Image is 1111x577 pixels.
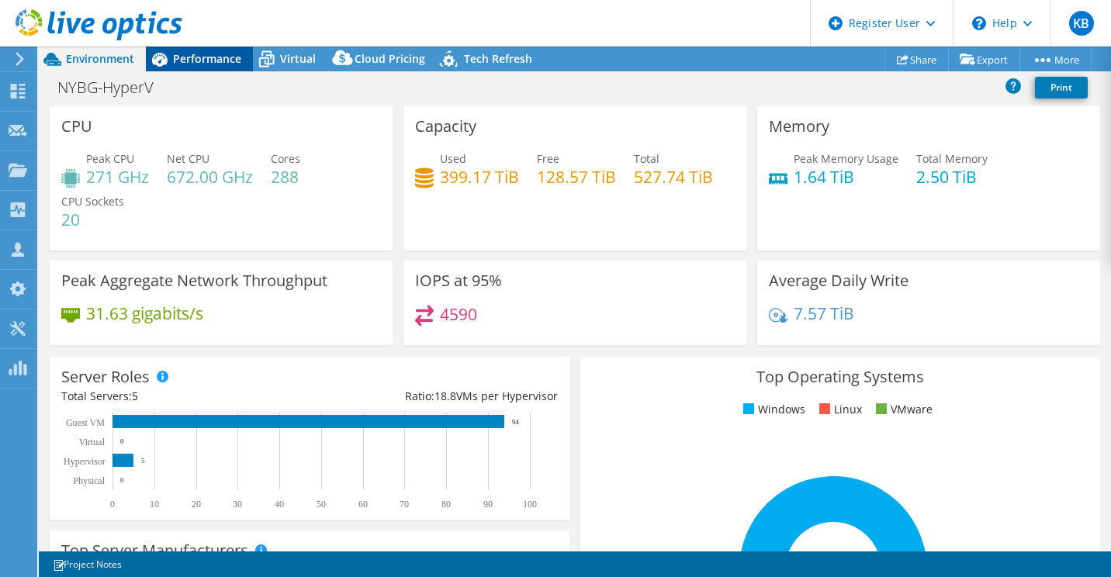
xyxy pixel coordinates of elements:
[884,47,949,71] a: Share
[61,368,150,385] h3: Server Roles
[634,168,713,185] h4: 527.74 TiB
[769,118,829,135] h3: Memory
[592,368,1089,385] h3: Top Operating Systems
[132,389,138,403] span: 5
[440,151,466,166] span: Used
[400,499,409,510] text: 70
[61,388,310,405] div: Total Servers:
[634,151,659,166] span: Total
[192,499,201,510] text: 20
[769,272,909,289] h3: Average Daily Write
[61,542,248,559] h3: Top Server Manufacturers
[537,168,616,185] h4: 128.57 TiB
[275,499,284,510] text: 40
[483,499,493,510] text: 90
[512,418,520,426] text: 94
[794,151,898,166] span: Peak Memory Usage
[86,151,134,166] span: Peak CPU
[73,475,105,486] text: Physical
[66,417,105,428] text: Guest VM
[355,51,425,66] span: Cloud Pricing
[358,499,368,510] text: 60
[1019,47,1092,71] a: More
[739,401,805,418] li: Windows
[79,437,106,447] text: Virtual
[310,388,558,405] div: Ratio: VMs per Hypervisor
[916,151,988,166] span: Total Memory
[271,151,300,166] span: Cores
[440,306,477,323] h4: 4590
[415,272,502,289] h3: IOPS at 95%
[280,51,316,66] span: Virtual
[434,389,456,403] span: 18.8
[233,499,242,510] text: 30
[523,499,537,510] text: 100
[50,79,178,96] h1: NYBG-HyperV
[61,118,92,135] h3: CPU
[415,118,476,135] h3: Capacity
[141,457,145,465] text: 5
[42,555,133,574] a: Project Notes
[464,51,532,66] span: Tech Refresh
[872,401,933,418] li: VMware
[1035,77,1088,98] a: Print
[794,168,898,185] h4: 1.64 TiB
[167,151,209,166] span: Net CPU
[972,16,986,30] svg: \n
[815,401,862,418] li: Linux
[86,305,203,322] h4: 31.63 gigabits/s
[61,194,124,209] span: CPU Sockets
[150,499,159,510] text: 10
[110,499,115,510] text: 0
[916,168,988,185] h4: 2.50 TiB
[61,272,327,289] h3: Peak Aggregate Network Throughput
[794,305,854,322] h4: 7.57 TiB
[120,476,124,484] text: 0
[167,168,253,185] h4: 672.00 GHz
[1069,11,1094,36] span: KB
[64,456,106,467] text: Hypervisor
[61,211,124,228] h4: 20
[271,168,300,185] h4: 288
[441,499,451,510] text: 80
[948,47,1020,71] a: Export
[537,151,559,166] span: Free
[317,499,326,510] text: 50
[440,168,519,185] h4: 399.17 TiB
[173,51,241,66] span: Performance
[86,168,149,185] h4: 271 GHz
[120,437,124,445] text: 0
[66,51,134,66] span: Environment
